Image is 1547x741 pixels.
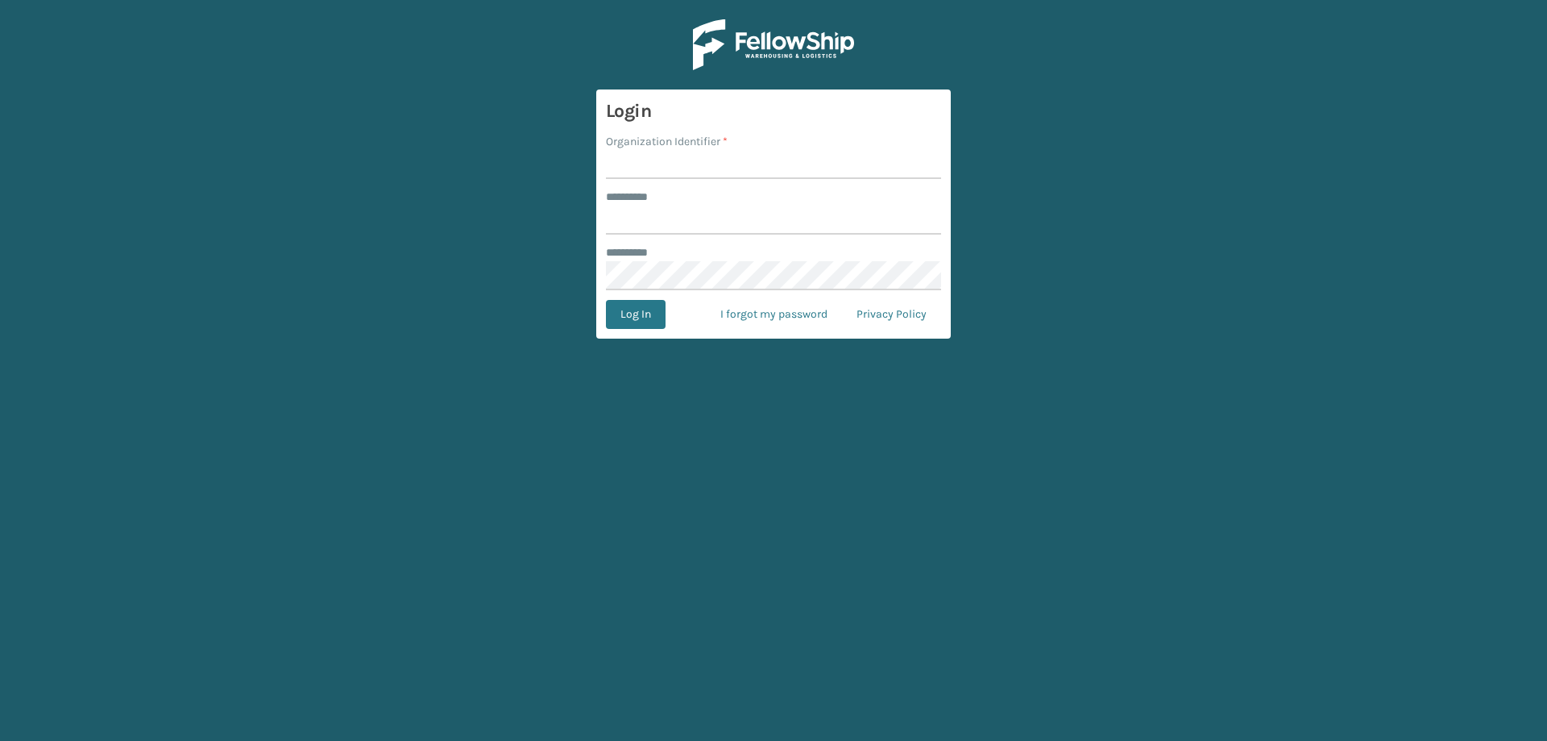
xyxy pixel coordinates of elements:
label: Organization Identifier [606,133,728,150]
button: Log In [606,300,666,329]
img: Logo [693,19,854,70]
a: I forgot my password [706,300,842,329]
h3: Login [606,99,941,123]
a: Privacy Policy [842,300,941,329]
